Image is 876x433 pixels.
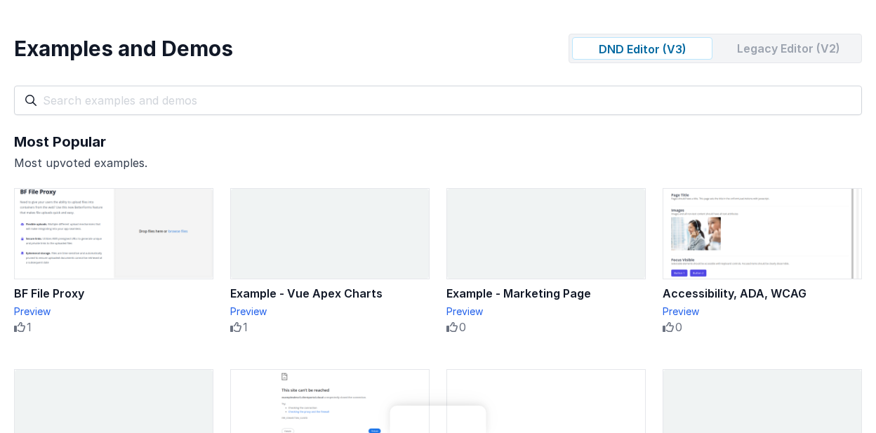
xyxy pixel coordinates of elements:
[446,285,646,302] div: Example - Marketing Page
[14,285,213,302] div: BF File Proxy
[14,36,233,61] div: Examples and Demos
[446,305,646,319] div: Preview
[572,37,712,60] div: DND Editor (V3)
[14,86,862,115] input: Search examples and demos
[230,305,430,319] div: Preview
[14,154,862,171] div: Most upvoted examples.
[14,132,862,152] div: Most Popular
[27,319,32,335] span: 1
[243,319,248,335] span: 1
[663,285,862,302] div: Accessibility, ADA, WCAG
[663,305,862,319] div: Preview
[14,305,213,319] div: Preview
[230,285,430,302] div: Example - Vue Apex Charts
[675,319,682,335] span: 0
[459,319,466,335] span: 0
[718,37,858,60] div: Legacy Editor (V2)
